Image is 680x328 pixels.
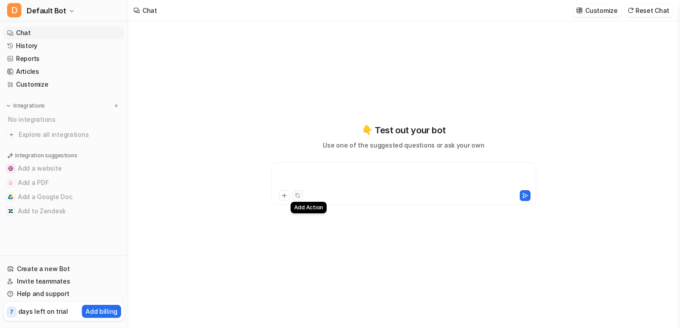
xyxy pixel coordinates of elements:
a: Articles [4,65,124,78]
img: Add a website [8,166,13,171]
a: Chat [4,27,124,39]
button: Customize [574,4,621,17]
p: Customize [585,6,617,15]
img: menu_add.svg [113,103,119,109]
div: No integrations [5,112,124,127]
img: Add to Zendesk [8,208,13,214]
p: 7 [10,308,13,316]
button: Integrations [4,101,48,110]
button: Add a Google DocAdd a Google Doc [4,190,124,204]
span: Default Bot [27,4,66,17]
span: D [7,3,21,17]
img: expand menu [5,103,12,109]
button: Add a PDFAdd a PDF [4,176,124,190]
a: Customize [4,78,124,91]
a: Explore all integrations [4,128,124,141]
div: Chat [142,6,157,15]
a: Create a new Bot [4,263,124,275]
a: Invite teammates [4,275,124,288]
img: reset [627,7,634,14]
img: Add a PDF [8,180,13,185]
p: Integrations [13,102,45,109]
p: Add billing [85,307,117,316]
p: 👇 Test out your bot [362,124,445,137]
span: Explore all integrations [19,128,121,142]
p: days left on trial [18,307,68,316]
img: customize [576,7,583,14]
a: Reports [4,52,124,65]
button: Add to ZendeskAdd to Zendesk [4,204,124,218]
a: Help and support [4,288,124,300]
img: explore all integrations [7,130,16,139]
p: Integration suggestions [15,152,77,160]
button: Reset Chat [625,4,673,17]
a: History [4,40,124,52]
p: Use one of the suggested questions or ask your own [323,140,484,150]
button: Add a websiteAdd a website [4,161,124,176]
img: Add a Google Doc [8,194,13,200]
div: Add Action [291,202,327,213]
button: Add billing [82,305,121,318]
